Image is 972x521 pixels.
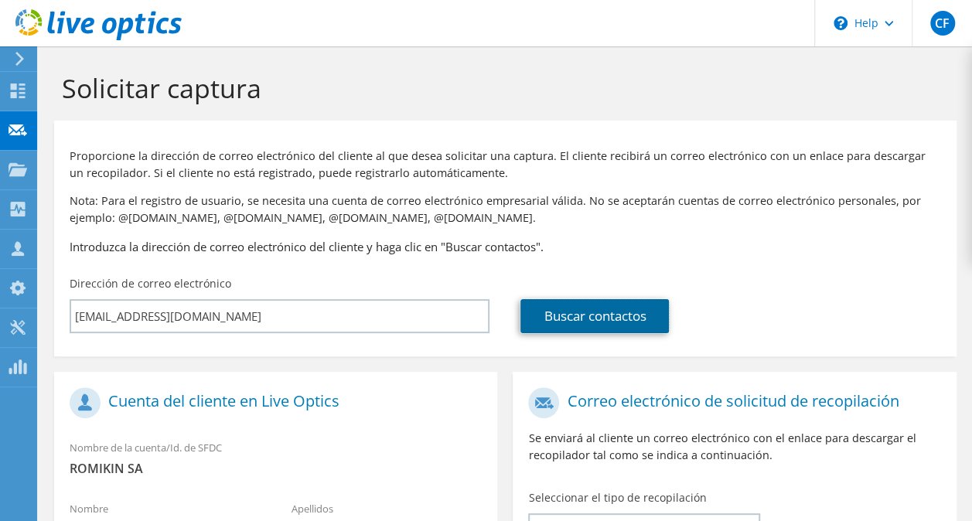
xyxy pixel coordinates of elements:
[70,460,482,477] span: ROMIKIN SA
[528,490,706,506] label: Seleccionar el tipo de recopilación
[930,11,955,36] span: CF
[520,299,669,333] a: Buscar contactos
[70,148,941,182] p: Proporcione la dirección de correo electrónico del cliente al que desea solicitar una captura. El...
[70,192,941,226] p: Nota: Para el registro de usuario, se necesita una cuenta de correo electrónico empresarial válid...
[54,431,497,485] div: Nombre de la cuenta/Id. de SFDC
[62,72,941,104] h1: Solicitar captura
[528,387,933,418] h1: Correo electrónico de solicitud de recopilación
[528,430,940,464] p: Se enviará al cliente un correo electrónico con el enlace para descargar el recopilador tal como ...
[70,387,474,418] h1: Cuenta del cliente en Live Optics
[834,16,848,30] svg: \n
[70,238,941,255] h3: Introduzca la dirección de correo electrónico del cliente y haga clic en "Buscar contactos".
[70,276,231,291] label: Dirección de correo electrónico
